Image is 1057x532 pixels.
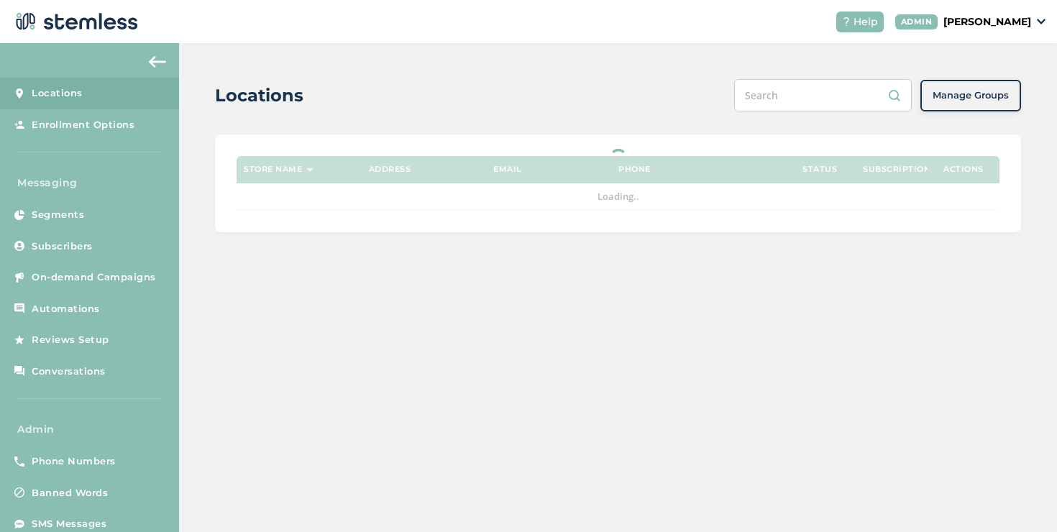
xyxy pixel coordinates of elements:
[933,88,1009,103] span: Manage Groups
[895,14,938,29] div: ADMIN
[842,17,851,26] img: icon-help-white-03924b79.svg
[32,118,134,132] span: Enrollment Options
[32,333,109,347] span: Reviews Setup
[1037,19,1045,24] img: icon_down-arrow-small-66adaf34.svg
[32,517,106,531] span: SMS Messages
[32,454,116,469] span: Phone Numbers
[149,56,166,68] img: icon-arrow-back-accent-c549486e.svg
[32,364,106,379] span: Conversations
[32,270,156,285] span: On-demand Campaigns
[32,208,84,222] span: Segments
[12,7,138,36] img: logo-dark-0685b13c.svg
[854,14,878,29] span: Help
[215,83,303,109] h2: Locations
[734,79,912,111] input: Search
[943,14,1031,29] p: [PERSON_NAME]
[32,302,100,316] span: Automations
[32,486,108,500] span: Banned Words
[920,80,1021,111] button: Manage Groups
[32,239,93,254] span: Subscribers
[32,86,83,101] span: Locations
